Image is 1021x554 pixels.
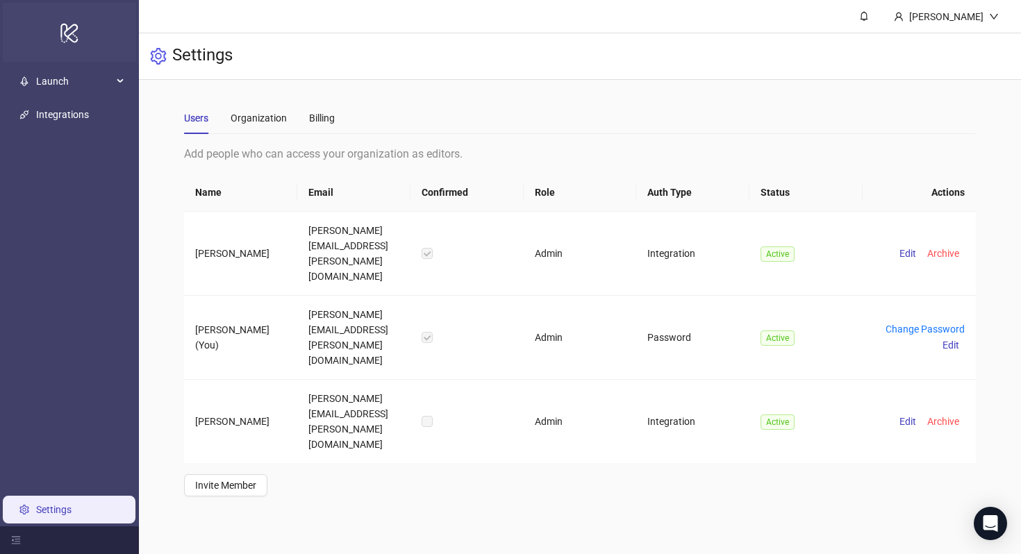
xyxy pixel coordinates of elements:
[943,339,959,351] span: Edit
[297,174,410,212] th: Email
[636,174,749,212] th: Auth Type
[36,504,72,515] a: Settings
[904,9,989,24] div: [PERSON_NAME]
[184,145,976,162] div: Add people who can access your organization as editors.
[19,76,29,86] span: rocket
[922,245,965,262] button: Archive
[974,507,1007,540] div: Open Intercom Messenger
[36,67,113,95] span: Launch
[927,248,959,259] span: Archive
[894,245,922,262] button: Edit
[184,212,297,296] td: [PERSON_NAME]
[899,416,916,427] span: Edit
[859,11,869,21] span: bell
[195,480,256,491] span: Invite Member
[922,413,965,430] button: Archive
[184,474,267,496] button: Invite Member
[524,212,637,296] td: Admin
[297,212,410,296] td: [PERSON_NAME][EMAIL_ADDRESS][PERSON_NAME][DOMAIN_NAME]
[11,535,21,545] span: menu-fold
[894,12,904,22] span: user
[894,413,922,430] button: Edit
[184,380,297,463] td: [PERSON_NAME]
[172,44,233,68] h3: Settings
[761,414,795,430] span: Active
[989,12,999,22] span: down
[761,330,795,346] span: Active
[184,110,208,126] div: Users
[150,48,167,65] span: setting
[524,174,637,212] th: Role
[524,380,637,463] td: Admin
[636,296,749,380] td: Password
[927,416,959,427] span: Archive
[863,174,976,212] th: Actions
[636,212,749,296] td: Integration
[231,110,287,126] div: Organization
[937,337,965,353] button: Edit
[886,324,965,335] a: Change Password
[524,296,637,380] td: Admin
[297,296,410,380] td: [PERSON_NAME][EMAIL_ADDRESS][PERSON_NAME][DOMAIN_NAME]
[761,246,795,262] span: Active
[36,109,89,120] a: Integrations
[636,380,749,463] td: Integration
[899,248,916,259] span: Edit
[297,380,410,463] td: [PERSON_NAME][EMAIL_ADDRESS][PERSON_NAME][DOMAIN_NAME]
[749,174,863,212] th: Status
[309,110,335,126] div: Billing
[410,174,524,212] th: Confirmed
[184,174,297,212] th: Name
[184,296,297,380] td: [PERSON_NAME] (You)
